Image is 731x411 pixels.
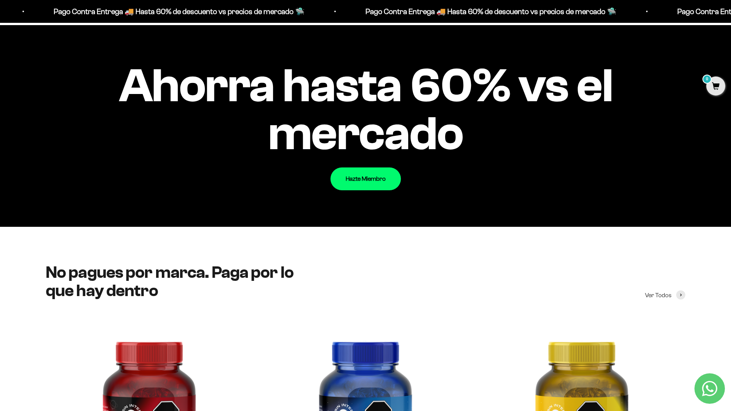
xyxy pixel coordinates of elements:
[46,263,294,300] split-lines: No pagues por marca. Paga por lo que hay dentro
[330,167,401,190] a: Hazte Miembro
[702,75,712,84] mark: 0
[706,83,725,91] a: 0
[645,290,685,300] a: Ver Todos
[49,5,300,18] p: Pago Contra Entrega 🚚 Hasta 60% de descuento vs precios de mercado 🛸
[645,290,672,300] span: Ver Todos
[361,5,611,18] p: Pago Contra Entrega 🚚 Hasta 60% de descuento vs precios de mercado 🛸
[46,62,685,158] impact-text: Ahorra hasta 60% vs el mercado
